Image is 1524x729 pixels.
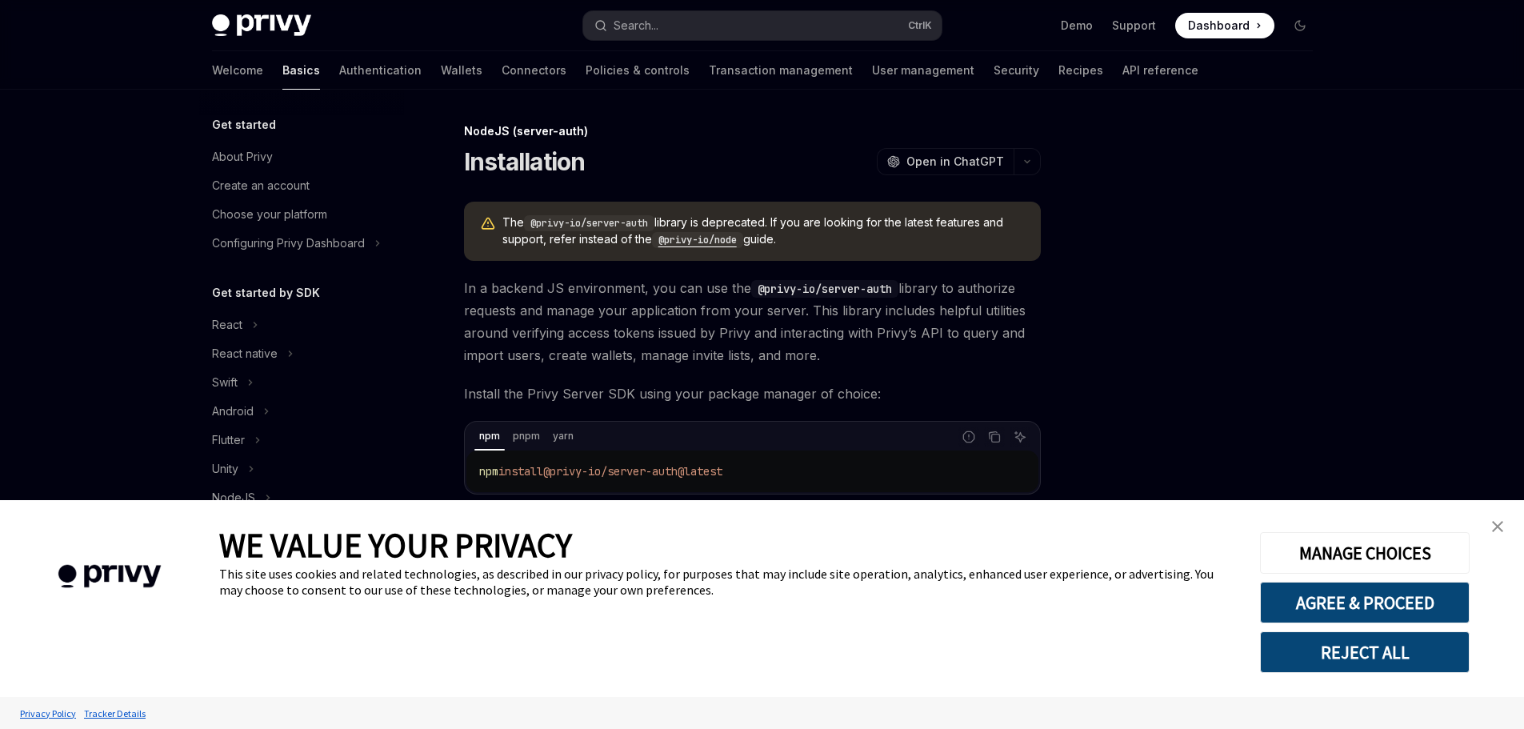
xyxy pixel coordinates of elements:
a: Security [994,51,1039,90]
div: NodeJS [212,488,255,507]
div: Unity [212,459,238,479]
svg: Warning [480,216,496,232]
a: Authentication [339,51,422,90]
div: About Privy [212,147,273,166]
img: dark logo [212,14,311,37]
a: Basics [282,51,320,90]
span: In a backend JS environment, you can use the library to authorize requests and manage your applic... [464,277,1041,367]
button: MANAGE CHOICES [1260,532,1470,574]
div: pnpm [508,427,545,446]
span: npm [479,464,498,479]
div: Create an account [212,176,310,195]
a: Support [1112,18,1156,34]
span: Dashboard [1188,18,1250,34]
a: close banner [1482,511,1514,543]
button: Toggle Unity section [199,455,404,483]
button: Report incorrect code [958,427,979,447]
a: Dashboard [1175,13,1274,38]
button: Toggle React section [199,310,404,339]
button: Toggle NodeJS section [199,483,404,512]
div: React [212,315,242,334]
div: Search... [614,16,658,35]
button: Open search [583,11,942,40]
a: About Privy [199,142,404,171]
a: @privy-io/node [652,232,743,246]
a: Wallets [441,51,482,90]
button: Open in ChatGPT [877,148,1014,175]
h1: Installation [464,147,586,176]
span: @privy-io/server-auth@latest [543,464,722,479]
a: Demo [1061,18,1093,34]
img: company logo [24,542,195,611]
a: Welcome [212,51,263,90]
button: Toggle dark mode [1287,13,1313,38]
img: close banner [1492,521,1503,532]
button: Copy the contents from the code block [984,427,1005,447]
a: Transaction management [709,51,853,90]
a: User management [872,51,974,90]
div: NodeJS (server-auth) [464,123,1041,139]
div: Swift [212,373,238,392]
h5: Get started [212,115,276,134]
a: Create an account [199,171,404,200]
span: Open in ChatGPT [906,154,1004,170]
span: install [498,464,543,479]
div: yarn [548,427,578,446]
button: Toggle Swift section [199,368,404,397]
button: Toggle Flutter section [199,426,404,455]
h5: Get started by SDK [212,283,320,302]
button: REJECT ALL [1260,631,1470,673]
div: Android [212,402,254,421]
button: Toggle Configuring Privy Dashboard section [199,229,404,258]
div: This site uses cookies and related technologies, as described in our privacy policy, for purposes... [219,566,1236,598]
button: Ask AI [1010,427,1030,447]
button: Toggle Android section [199,397,404,426]
div: Configuring Privy Dashboard [212,234,365,253]
button: Toggle React native section [199,339,404,368]
div: npm [474,427,505,446]
div: Flutter [212,431,245,450]
code: @privy-io/server-auth [524,215,654,231]
a: Tracker Details [80,699,150,727]
button: AGREE & PROCEED [1260,582,1470,623]
div: React native [212,344,278,363]
code: @privy-io/server-auth [751,280,898,298]
a: Privacy Policy [16,699,80,727]
a: Choose your platform [199,200,404,229]
div: Choose your platform [212,205,327,224]
span: The library is deprecated. If you are looking for the latest features and support, refer instead ... [502,214,1025,248]
a: API reference [1122,51,1198,90]
code: @privy-io/node [652,232,743,248]
span: Ctrl K [908,19,932,32]
a: Recipes [1058,51,1103,90]
span: Install the Privy Server SDK using your package manager of choice: [464,383,1041,405]
a: Connectors [502,51,566,90]
span: WE VALUE YOUR PRIVACY [219,524,572,566]
a: Policies & controls [586,51,690,90]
